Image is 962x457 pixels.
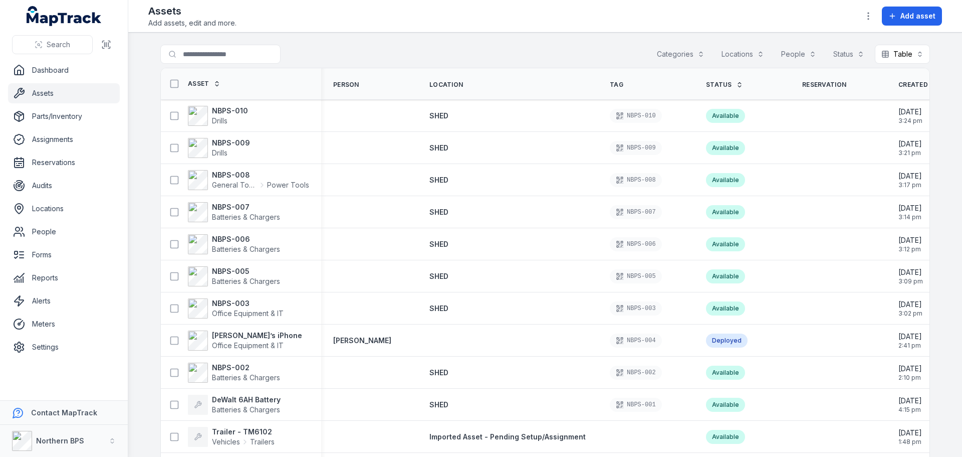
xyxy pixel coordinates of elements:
[898,149,922,157] span: 3:21 pm
[188,138,250,158] a: NBPS-009Drills
[429,111,448,120] span: SHED
[706,81,743,89] a: Status
[8,291,120,311] a: Alerts
[429,175,448,185] a: SHED
[212,245,280,253] span: Batteries & Chargers
[188,266,280,286] a: NBPS-005Batteries & Chargers
[706,109,745,123] div: Available
[898,396,922,414] time: 02/10/2025, 4:15:16 pm
[827,45,871,64] button: Status
[706,173,745,187] div: Available
[212,373,280,382] span: Batteries & Chargers
[610,301,662,316] div: NBPS-003
[610,366,662,380] div: NBPS-002
[706,141,745,155] div: Available
[188,395,281,415] a: DeWalt 6AH BatteryBatteries & Chargers
[706,81,732,89] span: Status
[610,205,662,219] div: NBPS-007
[898,139,922,149] span: [DATE]
[212,277,280,285] span: Batteries & Chargers
[429,400,448,409] span: SHED
[188,234,280,254] a: NBPS-006Batteries & Chargers
[898,81,958,89] a: Created Date
[898,235,922,253] time: 10/10/2025, 3:12:20 pm
[429,432,586,442] a: Imported Asset - Pending Setup/Assignment
[875,45,930,64] button: Table
[706,301,745,316] div: Available
[188,80,209,88] span: Asset
[212,437,240,447] span: Vehicles
[429,207,448,217] a: SHED
[802,81,846,89] span: Reservation
[610,334,662,348] div: NBPS-004
[429,368,448,377] span: SHED
[898,181,922,189] span: 3:17 pm
[212,234,280,244] strong: NBPS-006
[706,269,745,283] div: Available
[898,267,923,285] time: 10/10/2025, 3:09:43 pm
[898,299,922,318] time: 10/10/2025, 3:02:07 pm
[429,304,448,313] span: SHED
[898,364,922,382] time: 10/10/2025, 2:10:38 pm
[898,438,922,446] span: 1:48 pm
[212,341,284,350] span: Office Equipment & IT
[8,176,120,196] a: Audits
[31,408,97,417] strong: Contact MapTrack
[429,111,448,121] a: SHED
[212,309,284,318] span: Office Equipment & IT
[36,436,84,445] strong: Northern BPS
[333,336,391,346] a: [PERSON_NAME]
[212,266,280,276] strong: NBPS-005
[8,106,120,126] a: Parts/Inventory
[898,299,922,310] span: [DATE]
[8,83,120,103] a: Assets
[706,398,745,412] div: Available
[898,332,922,342] span: [DATE]
[898,406,922,414] span: 4:15 pm
[8,129,120,149] a: Assignments
[429,176,448,184] span: SHED
[188,331,302,351] a: [PERSON_NAME]’s iPhoneOffice Equipment & IT
[47,40,70,50] span: Search
[212,213,280,221] span: Batteries & Chargers
[212,116,227,125] span: Drills
[429,143,448,152] span: SHED
[610,398,662,412] div: NBPS-001
[212,405,280,414] span: Batteries & Chargers
[212,138,250,148] strong: NBPS-009
[610,109,662,123] div: NBPS-010
[775,45,823,64] button: People
[898,428,922,438] span: [DATE]
[610,269,662,283] div: NBPS-005
[429,368,448,378] a: SHED
[882,7,942,26] button: Add asset
[188,363,280,383] a: NBPS-002Batteries & Chargers
[429,208,448,216] span: SHED
[429,239,448,249] a: SHED
[429,81,463,89] span: Location
[898,245,922,253] span: 3:12 pm
[212,331,302,341] strong: [PERSON_NAME]’s iPhone
[8,314,120,334] a: Meters
[898,107,922,125] time: 10/10/2025, 3:24:35 pm
[898,396,922,406] span: [DATE]
[8,245,120,265] a: Forms
[610,81,623,89] span: Tag
[898,364,922,374] span: [DATE]
[212,106,248,116] strong: NBPS-010
[429,143,448,153] a: SHED
[148,18,236,28] span: Add assets, edit and more.
[8,222,120,242] a: People
[8,60,120,80] a: Dashboard
[267,180,309,190] span: Power Tools
[429,272,448,280] span: SHED
[898,374,922,382] span: 2:10 pm
[188,202,280,222] a: NBPS-007Batteries & Chargers
[212,298,284,309] strong: NBPS-003
[27,6,102,26] a: MapTrack
[212,363,280,373] strong: NBPS-002
[212,170,309,180] strong: NBPS-008
[898,107,922,117] span: [DATE]
[188,106,248,126] a: NBPS-010Drills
